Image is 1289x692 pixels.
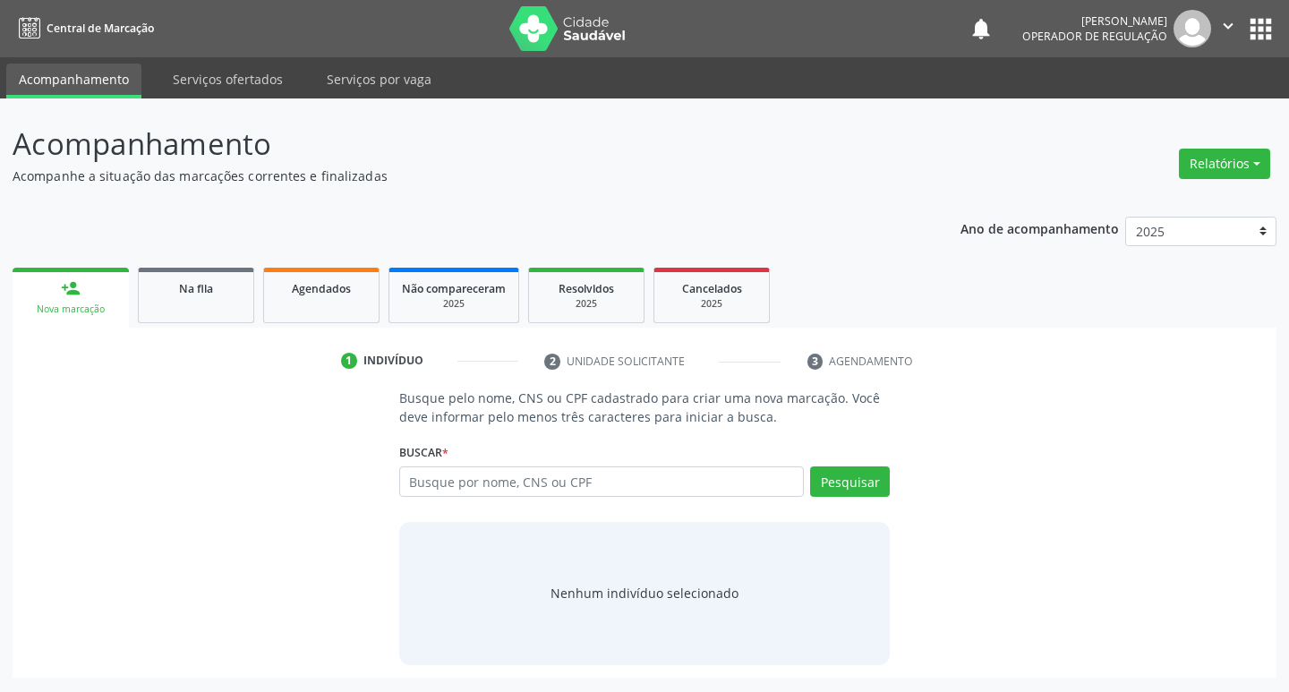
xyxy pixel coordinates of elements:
[399,466,805,497] input: Busque por nome, CNS ou CPF
[1022,13,1167,29] div: [PERSON_NAME]
[1022,29,1167,44] span: Operador de regulação
[667,297,756,311] div: 2025
[399,439,448,466] label: Buscar
[402,297,506,311] div: 2025
[399,389,891,426] p: Busque pelo nome, CNS ou CPF cadastrado para criar uma nova marcação. Você deve informar pelo men...
[960,217,1119,239] p: Ano de acompanhamento
[179,281,213,296] span: Na fila
[402,281,506,296] span: Não compareceram
[314,64,444,95] a: Serviços por vaga
[551,584,738,602] div: Nenhum indivíduo selecionado
[13,13,154,43] a: Central de Marcação
[160,64,295,95] a: Serviços ofertados
[47,21,154,36] span: Central de Marcação
[682,281,742,296] span: Cancelados
[969,16,994,41] button: notifications
[13,122,897,167] p: Acompanhamento
[1179,149,1270,179] button: Relatórios
[559,281,614,296] span: Resolvidos
[1211,10,1245,47] button: 
[61,278,81,298] div: person_add
[341,353,357,369] div: 1
[542,297,631,311] div: 2025
[363,353,423,369] div: Indivíduo
[1174,10,1211,47] img: img
[810,466,890,497] button: Pesquisar
[1218,16,1238,36] i: 
[6,64,141,98] a: Acompanhamento
[1245,13,1276,45] button: apps
[292,281,351,296] span: Agendados
[13,167,897,185] p: Acompanhe a situação das marcações correntes e finalizadas
[25,303,116,316] div: Nova marcação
